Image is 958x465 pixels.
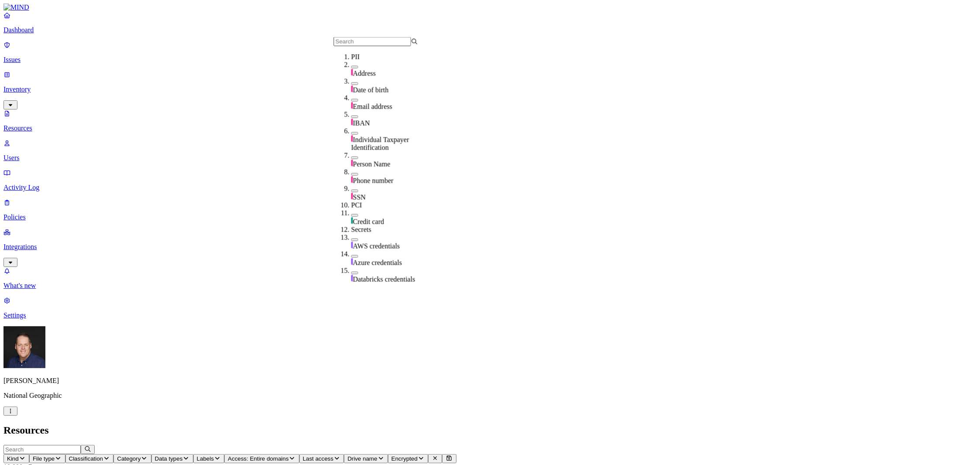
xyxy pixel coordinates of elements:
[3,243,955,251] p: Integrations
[3,71,955,108] a: Inventory
[353,276,415,283] span: Databricks credentials
[353,120,370,127] span: IBAN
[3,154,955,162] p: Users
[351,226,436,234] div: Secrets
[3,109,955,132] a: Resources
[3,139,955,162] a: Users
[197,455,214,462] span: Labels
[351,136,409,151] span: Individual Taxpayer Identification
[3,282,955,290] p: What's new
[3,392,955,400] p: National Geographic
[351,258,353,265] img: secret-line
[351,53,436,61] div: PII
[351,135,353,142] img: pii-line
[3,213,955,221] p: Policies
[334,37,411,46] input: Search
[351,176,353,183] img: pii-line
[351,217,353,224] img: pci-line
[351,69,353,76] img: pii-line
[3,326,45,368] img: Mark DeCarlo
[351,202,436,209] div: PCI
[69,455,103,462] span: Classification
[3,228,955,266] a: Integrations
[3,445,81,454] input: Search
[3,184,955,191] p: Activity Log
[353,218,385,226] span: Credit card
[353,177,394,185] span: Phone number
[351,119,353,126] img: pii-line
[3,3,29,11] img: MIND
[353,161,391,168] span: Person Name
[353,243,400,250] span: AWS credentials
[3,169,955,191] a: Activity Log
[351,275,353,282] img: secret-line
[3,377,955,385] p: [PERSON_NAME]
[3,56,955,64] p: Issues
[351,102,353,109] img: pii-line
[3,198,955,221] a: Policies
[353,103,392,110] span: Email address
[33,455,55,462] span: File type
[351,85,353,92] img: pii-line
[3,85,955,93] p: Inventory
[155,455,183,462] span: Data types
[3,124,955,132] p: Resources
[353,194,366,201] span: SSN
[3,11,955,34] a: Dashboard
[3,267,955,290] a: What's new
[3,424,955,436] h2: Resources
[303,455,333,462] span: Last access
[347,455,377,462] span: Drive name
[351,160,353,167] img: pii-line
[351,242,353,249] img: secret-line
[353,86,389,94] span: Date of birth
[391,455,418,462] span: Encrypted
[3,41,955,64] a: Issues
[7,455,19,462] span: Kind
[3,3,955,11] a: MIND
[353,70,376,77] span: Address
[3,311,955,319] p: Settings
[353,259,402,267] span: Azure credentials
[228,455,288,462] span: Access: Entire domains
[3,297,955,319] a: Settings
[351,193,353,200] img: pii-line
[117,455,141,462] span: Category
[3,26,955,34] p: Dashboard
